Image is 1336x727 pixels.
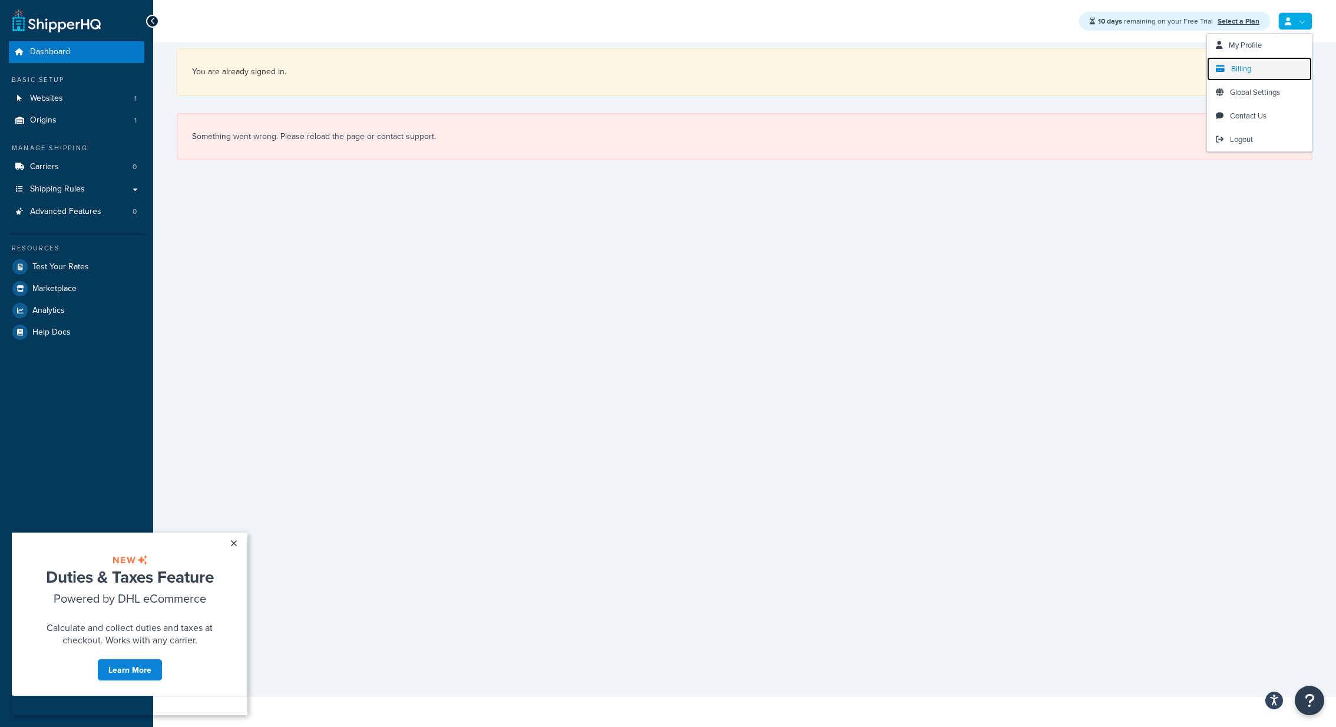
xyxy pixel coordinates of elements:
span: Dashboard [30,47,70,57]
li: Carriers [9,156,144,178]
span: 0 [133,162,137,172]
span: Carriers [30,162,59,172]
div: Resources [9,243,144,253]
span: Global Settings [1230,87,1280,98]
span: My Profile [1229,39,1262,51]
div: You are already signed in. [192,64,1297,80]
strong: 10 days [1098,16,1122,27]
li: Advanced Features [9,201,144,223]
a: Analytics [9,300,144,321]
span: Origins [30,115,57,125]
div: Basic Setup [9,75,144,85]
span: Analytics [32,306,65,316]
span: Billing [1231,63,1251,74]
span: 1 [134,115,137,125]
div: Manage Shipping [9,143,144,153]
a: Shipping Rules [9,179,144,200]
a: Billing [1207,57,1312,81]
span: Advanced Features [30,207,101,217]
a: Advanced Features0 [9,201,144,223]
span: 1 [134,94,137,104]
span: Calculate and collect duties and taxes at checkout. Works with any carrier. [35,88,201,114]
a: Carriers0 [9,156,144,178]
span: remaining on your Free Trial [1098,16,1215,27]
a: My Profile [1207,34,1312,57]
a: Websites1 [9,88,144,110]
span: Test Your Rates [32,262,89,272]
span: Help Docs [32,328,71,338]
a: Learn More [85,126,151,148]
button: Open Resource Center [1295,686,1324,715]
a: Select a Plan [1218,16,1259,27]
span: Marketplace [32,284,77,294]
a: Global Settings [1207,81,1312,104]
a: Origins1 [9,110,144,131]
li: Origins [9,110,144,131]
li: Websites [9,88,144,110]
span: Duties & Taxes Feature [34,32,202,56]
span: Logout [1230,134,1253,145]
span: Powered by DHL eCommerce [42,57,194,74]
span: Contact Us [1230,110,1266,121]
span: Websites [30,94,63,104]
a: Logout [1207,128,1312,151]
div: Something went wrong. Please reload the page or contact support. [177,113,1312,160]
a: Help Docs [9,322,144,343]
a: Dashboard [9,41,144,63]
span: 0 [133,207,137,217]
span: Shipping Rules [30,184,85,194]
a: Contact Us [1207,104,1312,128]
a: Test Your Rates [9,256,144,277]
a: Marketplace [9,278,144,299]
